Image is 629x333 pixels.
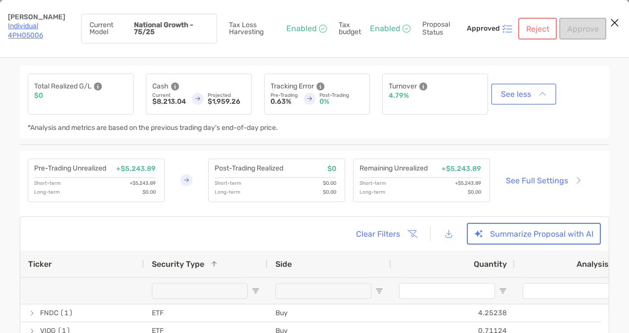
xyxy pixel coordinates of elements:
p: $0.00 [468,189,481,196]
p: Pre-Trading Unrealized [34,165,106,173]
p: Tax budget [339,22,368,36]
button: Open Filter Menu [499,287,507,295]
p: Turnover [389,80,417,92]
strong: National Growth - 75/25 [134,21,193,36]
button: Open Filter Menu [252,287,260,295]
button: Close modal [607,16,622,31]
p: Enabled [286,25,317,32]
p: Enabled [370,25,401,32]
p: 0.63% [270,98,298,105]
p: +$5,243.89 [442,165,481,173]
p: Long-term [215,189,240,196]
span: Security Type [152,259,204,269]
p: Tracking Error [270,80,314,92]
div: ETF [144,304,268,322]
input: Quantity Filter Input [399,283,495,299]
p: +$5,243.89 [116,165,156,173]
input: Analysis Price Filter Input [523,283,619,299]
p: Current [152,92,186,98]
p: Post-Trading [319,92,363,98]
p: *Analysis and metrics are based on the previous trading day's end-of-day price. [28,125,278,131]
button: Summarize Proposal with AI [467,223,601,245]
div: 4.25238 [391,304,515,322]
p: Approved [467,25,500,33]
p: $0 [34,92,43,99]
p: Long-term [359,189,385,196]
p: $8,213.04 [152,98,186,105]
p: $0.00 [323,180,336,187]
button: Clear Filters [348,223,423,245]
span: (1) [60,305,73,321]
p: Long-term [34,189,60,196]
span: Side [275,259,292,269]
p: $0.00 [142,189,156,196]
div: Buy [268,304,391,322]
img: icon status [501,23,513,35]
p: +$5,243.89 [455,180,481,187]
p: [PERSON_NAME] [8,14,69,21]
p: Projected [208,92,245,98]
button: Reject [518,18,557,40]
span: FNDC [40,305,58,321]
p: 0% [319,98,363,105]
button: Open Filter Menu [375,287,383,295]
p: Total Realized G/L [34,80,91,92]
a: See Full Settings [498,172,588,189]
p: Pre-Trading [270,92,298,98]
p: Post-Trading Realized [215,165,283,173]
p: $0.00 [323,189,336,196]
span: Ticker [28,259,52,269]
p: Proposal Status [422,21,465,37]
p: Short-term [34,180,61,187]
p: Cash [152,80,169,92]
p: Short-term [215,180,241,187]
span: Quantity [474,259,507,269]
p: $1,959.26 [208,98,245,105]
a: Individual 4PH05006 [8,22,43,40]
button: See less [493,85,554,103]
p: Current Model [90,22,130,36]
p: Short-term [359,180,386,187]
p: Remaining Unrealized [359,165,428,173]
p: Tax Loss Harvesting [229,22,284,36]
p: 4.79% [389,92,409,99]
p: +$5,243.89 [130,180,156,187]
p: $0 [327,165,336,173]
